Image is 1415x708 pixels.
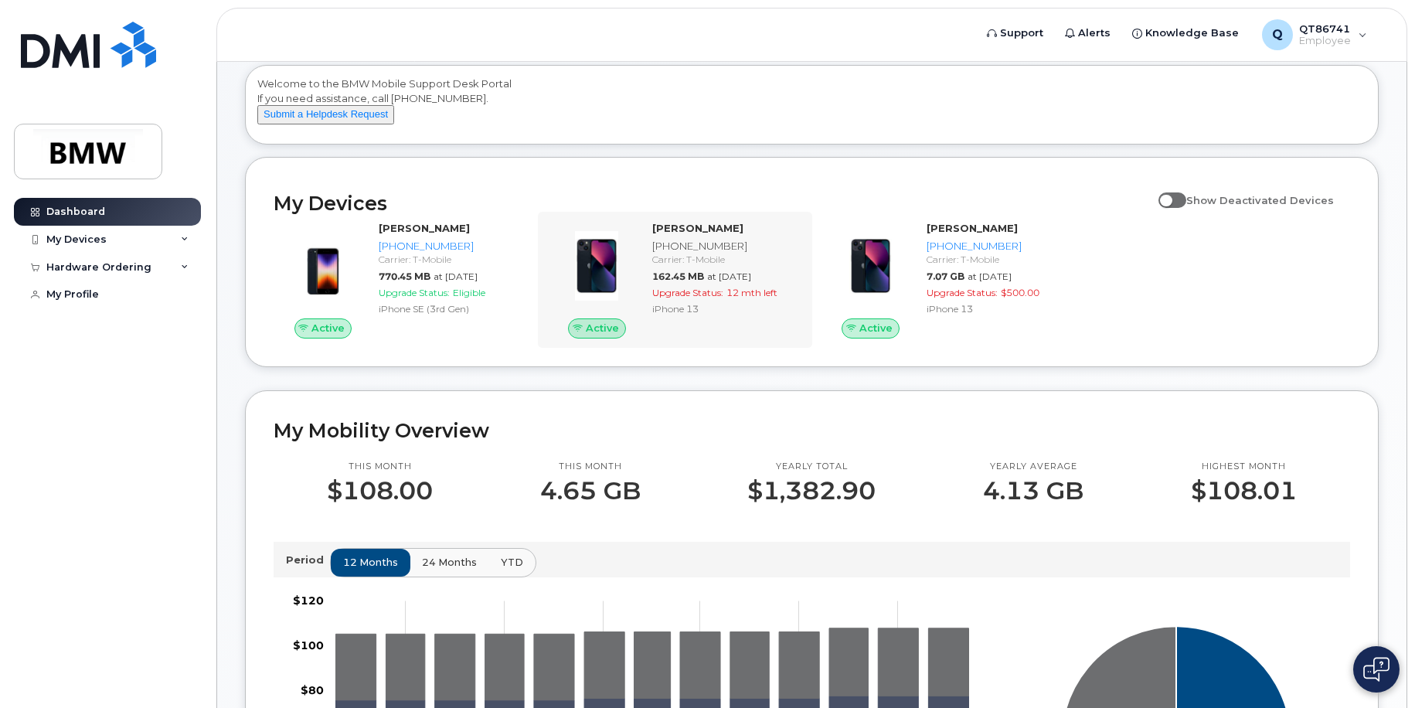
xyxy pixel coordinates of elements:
p: $1,382.90 [747,477,876,505]
span: Q [1272,26,1283,44]
h2: My Devices [274,192,1151,215]
span: Eligible [453,287,485,298]
div: [PHONE_NUMBER] [652,239,796,254]
p: This month [540,461,641,473]
p: $108.00 [327,477,433,505]
a: Active[PERSON_NAME][PHONE_NUMBER]Carrier: T-Mobile7.07 GBat [DATE]Upgrade Status:$500.00iPhone 13 [821,221,1077,339]
span: Show Deactivated Devices [1186,194,1334,206]
img: image20231002-3703462-1ig824h.jpeg [834,229,908,303]
img: Open chat [1363,657,1389,682]
g: 864-367-6222 [336,628,969,699]
span: Knowledge Base [1145,26,1239,41]
p: Yearly average [983,461,1083,473]
button: Submit a Helpdesk Request [257,105,394,124]
span: 24 months [422,555,477,570]
a: Support [976,18,1054,49]
span: at [DATE] [968,271,1012,282]
div: QT86741 [1251,19,1378,50]
a: Submit a Helpdesk Request [257,107,394,120]
img: image20231002-3703462-1angbar.jpeg [286,229,360,303]
tspan: $100 [293,638,324,652]
span: Alerts [1078,26,1111,41]
span: 7.07 GB [927,271,964,282]
div: Welcome to the BMW Mobile Support Desk Portal If you need assistance, call [PHONE_NUMBER]. [257,77,1366,138]
div: iPhone 13 [652,302,796,315]
a: Active[PERSON_NAME][PHONE_NUMBER]Carrier: T-Mobile162.45 MBat [DATE]Upgrade Status:12 mth leftiPh... [547,221,802,339]
span: Active [859,321,893,335]
strong: [PERSON_NAME] [379,222,470,234]
span: Upgrade Status: [652,287,723,298]
div: Carrier: T-Mobile [652,253,796,266]
span: 770.45 MB [379,271,430,282]
tspan: $120 [293,594,324,608]
div: Carrier: T-Mobile [927,253,1070,266]
span: Support [1000,26,1043,41]
div: iPhone SE (3rd Gen) [379,302,522,315]
p: Yearly total [747,461,876,473]
div: [PHONE_NUMBER] [927,239,1070,254]
div: Carrier: T-Mobile [379,253,522,266]
span: at [DATE] [434,271,478,282]
img: image20231002-3703462-1ig824h.jpeg [560,229,634,303]
span: YTD [501,555,523,570]
a: Active[PERSON_NAME][PHONE_NUMBER]Carrier: T-Mobile770.45 MBat [DATE]Upgrade Status:EligibleiPhone... [274,221,529,339]
input: Show Deactivated Devices [1158,186,1171,198]
span: 162.45 MB [652,271,704,282]
span: at [DATE] [707,271,751,282]
a: Knowledge Base [1121,18,1250,49]
span: Upgrade Status: [927,287,998,298]
tspan: $80 [301,683,324,697]
div: [PHONE_NUMBER] [379,239,522,254]
span: Employee [1299,35,1351,47]
span: 12 mth left [726,287,777,298]
strong: [PERSON_NAME] [652,222,743,234]
strong: [PERSON_NAME] [927,222,1018,234]
span: Active [311,321,345,335]
p: This month [327,461,433,473]
span: $500.00 [1001,287,1039,298]
span: QT86741 [1299,22,1351,35]
span: Active [586,321,619,335]
p: 4.65 GB [540,477,641,505]
h2: My Mobility Overview [274,419,1350,442]
a: Alerts [1054,18,1121,49]
p: 4.13 GB [983,477,1083,505]
div: iPhone 13 [927,302,1070,315]
p: Period [286,553,330,567]
span: Upgrade Status: [379,287,450,298]
p: $108.01 [1191,477,1297,505]
p: Highest month [1191,461,1297,473]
